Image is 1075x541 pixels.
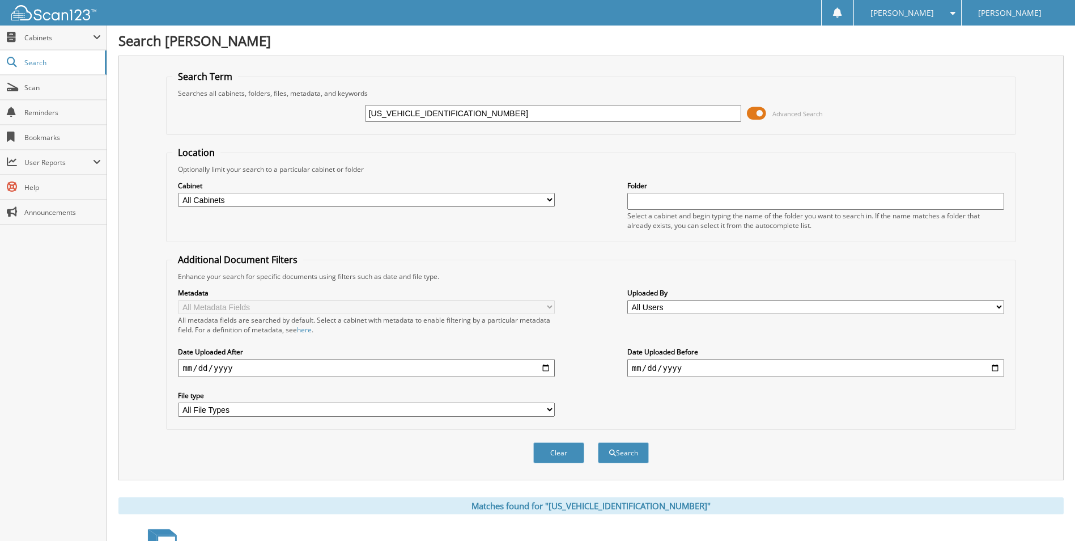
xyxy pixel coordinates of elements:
label: Cabinet [178,181,555,191]
span: [PERSON_NAME] [978,10,1042,16]
div: Searches all cabinets, folders, files, metadata, and keywords [172,88,1009,98]
span: Advanced Search [772,109,823,118]
div: Select a cabinet and begin typing the name of the folder you want to search in. If the name match... [627,211,1004,230]
div: Optionally limit your search to a particular cabinet or folder [172,164,1009,174]
legend: Location [172,146,220,159]
label: File type [178,391,555,400]
label: Date Uploaded Before [627,347,1004,357]
span: Search [24,58,99,67]
div: Matches found for "[US_VEHICLE_IDENTIFICATION_NUMBER]" [118,497,1064,514]
button: Search [598,442,649,463]
div: Enhance your search for specific documents using filters such as date and file type. [172,272,1009,281]
h1: Search [PERSON_NAME] [118,31,1064,50]
span: Reminders [24,108,101,117]
legend: Search Term [172,70,238,83]
label: Folder [627,181,1004,191]
span: Cabinets [24,33,93,43]
img: scan123-logo-white.svg [11,5,96,20]
label: Metadata [178,288,555,298]
label: Date Uploaded After [178,347,555,357]
button: Clear [533,442,584,463]
span: Scan [24,83,101,92]
input: end [627,359,1004,377]
span: Help [24,183,101,192]
span: Announcements [24,208,101,217]
label: Uploaded By [627,288,1004,298]
span: Bookmarks [24,133,101,142]
legend: Additional Document Filters [172,253,303,266]
span: User Reports [24,158,93,167]
a: here [297,325,312,335]
div: All metadata fields are searched by default. Select a cabinet with metadata to enable filtering b... [178,315,555,335]
span: [PERSON_NAME] [870,10,934,16]
input: start [178,359,555,377]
